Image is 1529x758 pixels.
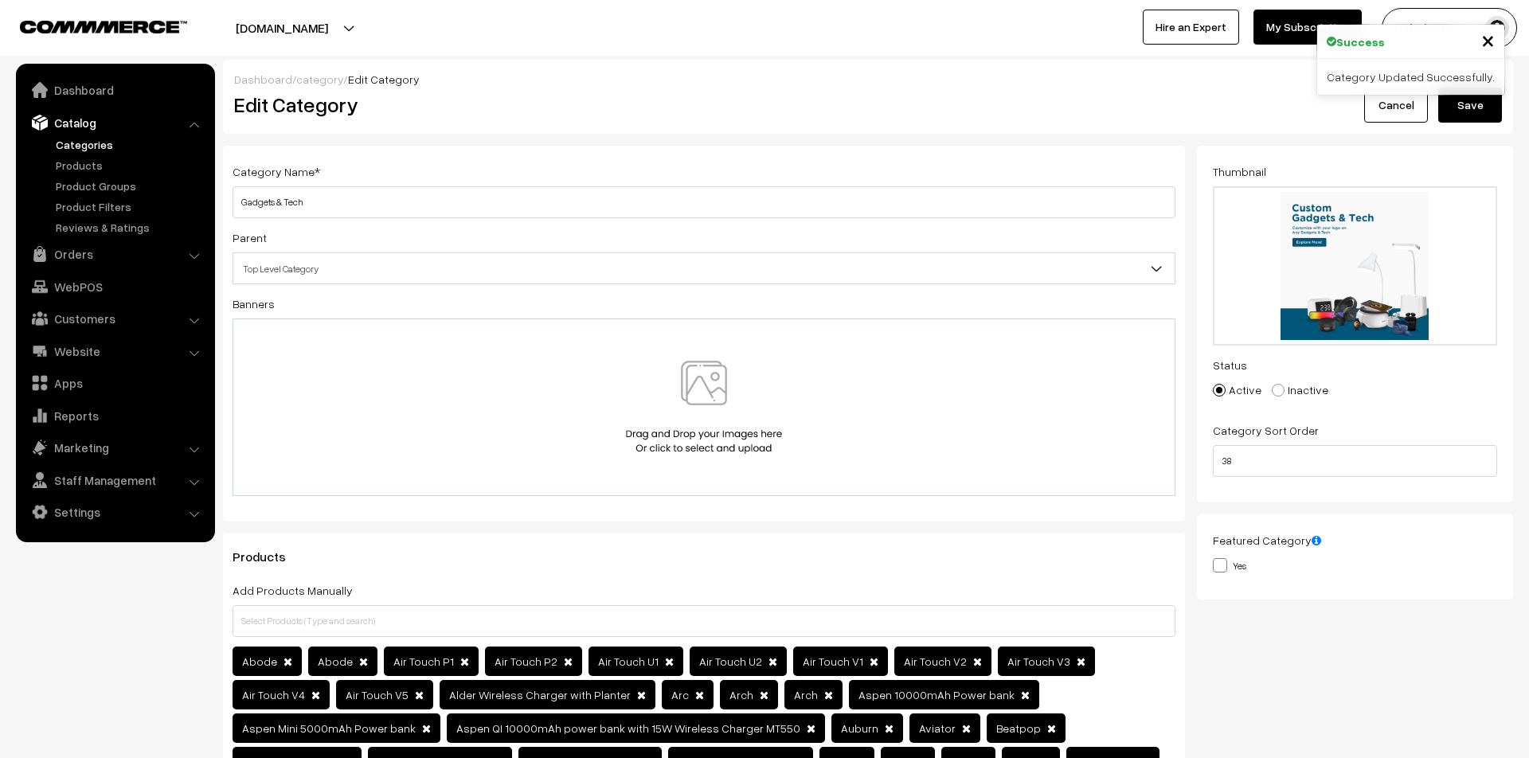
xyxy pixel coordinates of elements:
span: Edit Category [348,72,420,86]
label: Category Sort Order [1213,422,1319,439]
span: Arc [671,688,689,701]
a: Orders [20,240,209,268]
span: Products [233,549,305,565]
span: Air Touch V5 [346,688,409,701]
span: Air Touch U1 [598,654,659,668]
span: Aspen Mini 5000mAh Power bank [242,721,416,735]
label: Yes [1213,557,1246,573]
span: Aviator [919,721,956,735]
span: × [1481,25,1495,54]
span: Abode [242,654,277,668]
a: Product Filters [52,198,209,215]
button: Close [1481,28,1495,52]
span: Air Touch V3 [1007,654,1070,668]
label: Featured Category [1213,532,1321,549]
a: Products [52,157,209,174]
a: Categories [52,136,209,153]
span: Aspen QI 10000mAh power bank with 15W Wireless Charger MT550 [456,721,800,735]
a: Staff Management [20,466,209,494]
a: Catalog [20,108,209,137]
a: Customers [20,304,209,333]
input: Enter Number [1213,445,1498,477]
span: Arch [794,688,818,701]
span: Air Touch V4 [242,688,305,701]
span: Abode [318,654,353,668]
label: Inactive [1272,381,1328,398]
label: Parent [233,229,267,246]
span: Air Touch V2 [904,654,967,668]
a: Hire an Expert [1143,10,1239,45]
a: Dashboard [234,72,292,86]
label: Status [1213,357,1247,373]
span: Top Level Category [233,252,1175,284]
h2: Edit Category [234,92,1179,117]
input: Select Products (Type and search) [233,605,1175,637]
span: Air Touch P1 [393,654,454,668]
a: Dashboard [20,76,209,104]
a: Marketing [20,433,209,462]
a: Reports [20,401,209,430]
div: / / [234,71,1502,88]
a: My Subscription [1253,10,1362,45]
span: Arch [729,688,753,701]
label: Category Name [233,163,320,180]
a: WebPOS [20,272,209,301]
span: Air Touch U2 [699,654,762,668]
img: user [1485,16,1509,40]
a: Settings [20,498,209,526]
a: Cancel [1364,88,1428,123]
label: Add Products Manually [233,582,353,599]
button: Rahul YDS [1382,8,1517,48]
span: Air Touch P2 [495,654,557,668]
span: Aspen 10000mAh Power bank [858,688,1015,701]
span: Auburn [841,721,878,735]
strong: Success [1336,33,1385,50]
span: Top Level Category [233,255,1175,283]
a: Apps [20,369,209,397]
div: Category Updated Successfully. [1317,59,1504,95]
a: Product Groups [52,178,209,194]
a: Website [20,337,209,365]
a: Reviews & Ratings [52,219,209,236]
a: category [296,72,343,86]
a: COMMMERCE [20,16,159,35]
img: COMMMERCE [20,21,187,33]
button: [DOMAIN_NAME] [180,8,384,48]
span: Alder Wireless Charger with Planter [449,688,631,701]
span: Beatpop [996,721,1041,735]
label: Banners [233,295,275,312]
span: Air Touch V1 [803,654,863,668]
label: Thumbnail [1213,163,1266,180]
input: Category Name [233,186,1175,218]
button: Save [1438,88,1502,123]
label: Active [1213,381,1261,398]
